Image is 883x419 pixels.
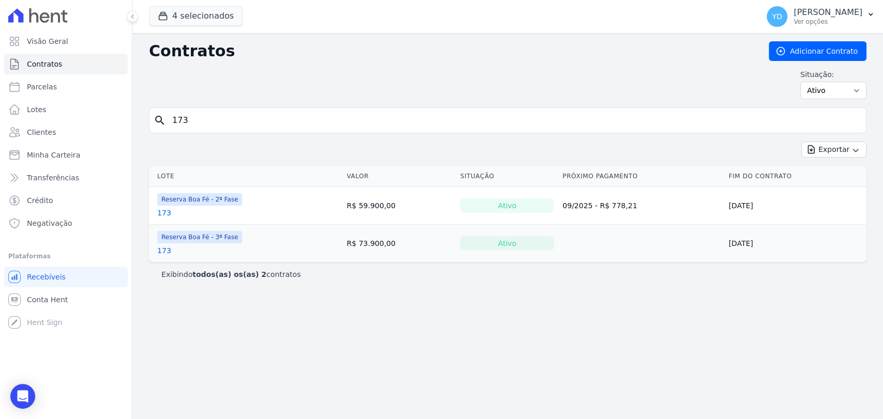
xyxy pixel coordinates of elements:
a: Crédito [4,190,128,211]
h2: Contratos [149,42,752,60]
span: Clientes [27,127,56,137]
a: Clientes [4,122,128,143]
th: Lote [149,166,342,187]
a: 09/2025 - R$ 778,21 [562,201,637,210]
label: Situação: [800,69,866,80]
i: search [154,114,166,127]
a: Lotes [4,99,128,120]
div: Ativo [460,236,554,251]
button: YD [PERSON_NAME] Ver opções [758,2,883,31]
td: R$ 59.900,00 [342,187,456,225]
b: todos(as) os(as) 2 [192,270,266,278]
a: 173 [157,245,171,256]
th: Fim do Contrato [724,166,866,187]
th: Próximo Pagamento [558,166,724,187]
td: R$ 73.900,00 [342,225,456,262]
p: [PERSON_NAME] [794,7,862,18]
a: Adicionar Contrato [769,41,866,61]
a: Minha Carteira [4,145,128,165]
span: Lotes [27,104,47,115]
span: YD [772,13,782,20]
span: Contratos [27,59,62,69]
span: Negativação [27,218,72,228]
th: Situação [456,166,558,187]
a: Visão Geral [4,31,128,52]
span: Transferências [27,173,79,183]
span: Reserva Boa Fé - 2ª Fase [157,193,242,206]
a: Conta Hent [4,289,128,310]
th: Valor [342,166,456,187]
td: [DATE] [724,225,866,262]
button: 4 selecionados [149,6,243,26]
a: Recebíveis [4,267,128,287]
span: Reserva Boa Fé - 3ª Fase [157,231,242,243]
p: Ver opções [794,18,862,26]
td: [DATE] [724,187,866,225]
a: Contratos [4,54,128,74]
div: Ativo [460,198,554,213]
span: Minha Carteira [27,150,80,160]
input: Buscar por nome do lote [166,110,862,131]
span: Parcelas [27,82,57,92]
div: Plataformas [8,250,124,262]
span: Crédito [27,195,53,206]
span: Conta Hent [27,294,68,305]
a: Negativação [4,213,128,234]
a: Parcelas [4,76,128,97]
button: Exportar [801,142,866,158]
a: Transferências [4,167,128,188]
a: 173 [157,208,171,218]
span: Recebíveis [27,272,66,282]
div: Open Intercom Messenger [10,384,35,409]
p: Exibindo contratos [161,269,301,280]
span: Visão Geral [27,36,68,46]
